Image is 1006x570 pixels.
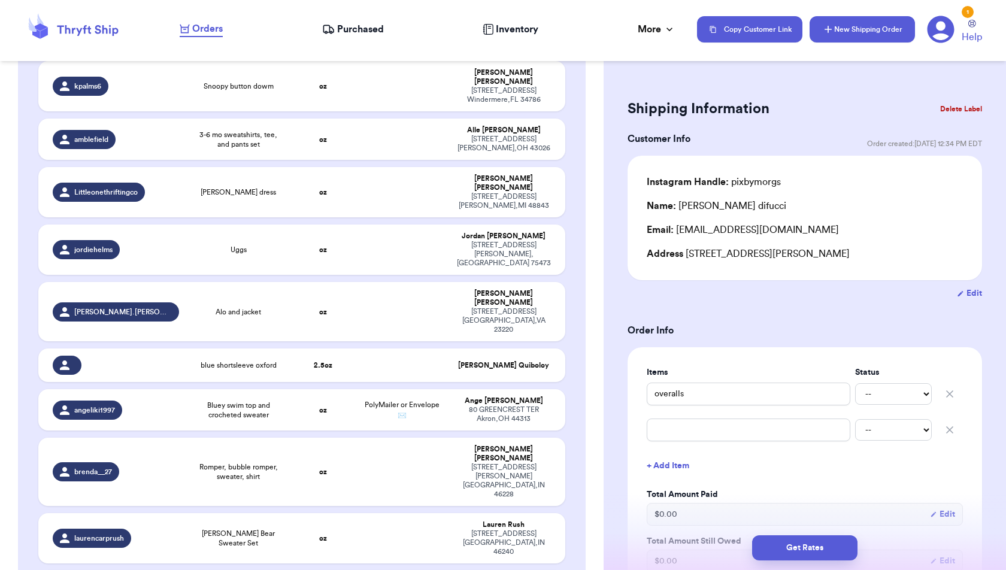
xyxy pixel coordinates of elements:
span: blue shortsleeve oxford [201,360,277,370]
label: Items [647,366,850,378]
span: [PERSON_NAME] Bear Sweater Set [193,529,284,548]
span: PolyMailer or Envelope ✉️ [365,401,440,419]
button: Copy Customer Link [697,16,802,43]
span: 3-6 mo sweatshirts, tee, and pants set [193,130,284,149]
div: [STREET_ADDRESS] [GEOGRAPHIC_DATA] , IN 46240 [456,529,551,556]
div: [STREET_ADDRESS] [PERSON_NAME] , MI 48843 [456,192,551,210]
strong: oz [319,189,327,196]
div: Alle [PERSON_NAME] [456,126,551,135]
a: Orders [180,22,223,37]
span: brenda__27 [74,467,112,477]
a: Purchased [322,22,384,37]
span: Littleonethriftingco [74,187,138,197]
div: [PERSON_NAME] [PERSON_NAME] [456,445,551,463]
div: [STREET_ADDRESS][PERSON_NAME] [GEOGRAPHIC_DATA] , IN 46228 [456,463,551,499]
span: Inventory [496,22,538,37]
div: Ange [PERSON_NAME] [456,396,551,405]
strong: oz [319,83,327,90]
div: [PERSON_NAME] Quiboloy [456,361,551,370]
span: Purchased [337,22,384,37]
span: Address [647,249,683,259]
span: Alo and jacket [216,307,261,317]
div: More [638,22,675,37]
a: Help [962,20,982,44]
div: Jordan [PERSON_NAME] [456,232,551,241]
div: [STREET_ADDRESS] [PERSON_NAME] , [GEOGRAPHIC_DATA] 75473 [456,241,551,268]
button: Delete Label [935,96,987,122]
span: Email: [647,225,674,235]
span: kpalms6 [74,81,101,91]
button: Edit [957,287,982,299]
span: Help [962,30,982,44]
strong: oz [319,407,327,414]
div: [EMAIL_ADDRESS][DOMAIN_NAME] [647,223,963,237]
div: pixbymorgs [647,175,781,189]
span: $ 0.00 [654,508,677,520]
strong: 2.5 oz [314,362,332,369]
div: [PERSON_NAME] [PERSON_NAME] [456,68,551,86]
div: 80 GREENCREST TER Akron , OH 44313 [456,405,551,423]
div: [STREET_ADDRESS][PERSON_NAME] [647,247,963,261]
button: Edit [930,508,955,520]
span: laurencarprush [74,533,124,543]
div: [STREET_ADDRESS] [GEOGRAPHIC_DATA] , VA 23220 [456,307,551,334]
h2: Shipping Information [628,99,769,119]
div: [STREET_ADDRESS] Windermere , FL 34786 [456,86,551,104]
h3: Customer Info [628,132,690,146]
div: [PERSON_NAME] [PERSON_NAME] [456,289,551,307]
span: Romper, bubble romper, sweater, shirt [193,462,284,481]
span: Snoopy button dowm [204,81,274,91]
a: 1 [927,16,955,43]
label: Status [855,366,932,378]
strong: oz [319,136,327,143]
a: Inventory [483,22,538,37]
div: [PERSON_NAME] [PERSON_NAME] [456,174,551,192]
strong: oz [319,535,327,542]
span: Uggs [231,245,247,254]
span: amblefield [74,135,108,144]
button: Get Rates [752,535,857,560]
span: Bluey swim top and crocheted sweater [193,401,284,420]
strong: oz [319,246,327,253]
span: angeliki1997 [74,405,115,415]
div: [PERSON_NAME] difucci [647,199,786,213]
div: Lauren Rush [456,520,551,529]
span: Instagram Handle: [647,177,729,187]
span: jordiehelms [74,245,113,254]
strong: oz [319,308,327,316]
h3: Order Info [628,323,982,338]
span: [PERSON_NAME] dress [201,187,276,197]
div: 1 [962,6,974,18]
label: Total Amount Paid [647,489,963,501]
strong: oz [319,468,327,475]
span: Name: [647,201,676,211]
span: Order created: [DATE] 12:34 PM EDT [867,139,982,148]
span: [PERSON_NAME].[PERSON_NAME] [74,307,171,317]
span: Orders [192,22,223,36]
button: New Shipping Order [810,16,915,43]
button: + Add Item [642,453,968,479]
div: [STREET_ADDRESS] [PERSON_NAME] , OH 43026 [456,135,551,153]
